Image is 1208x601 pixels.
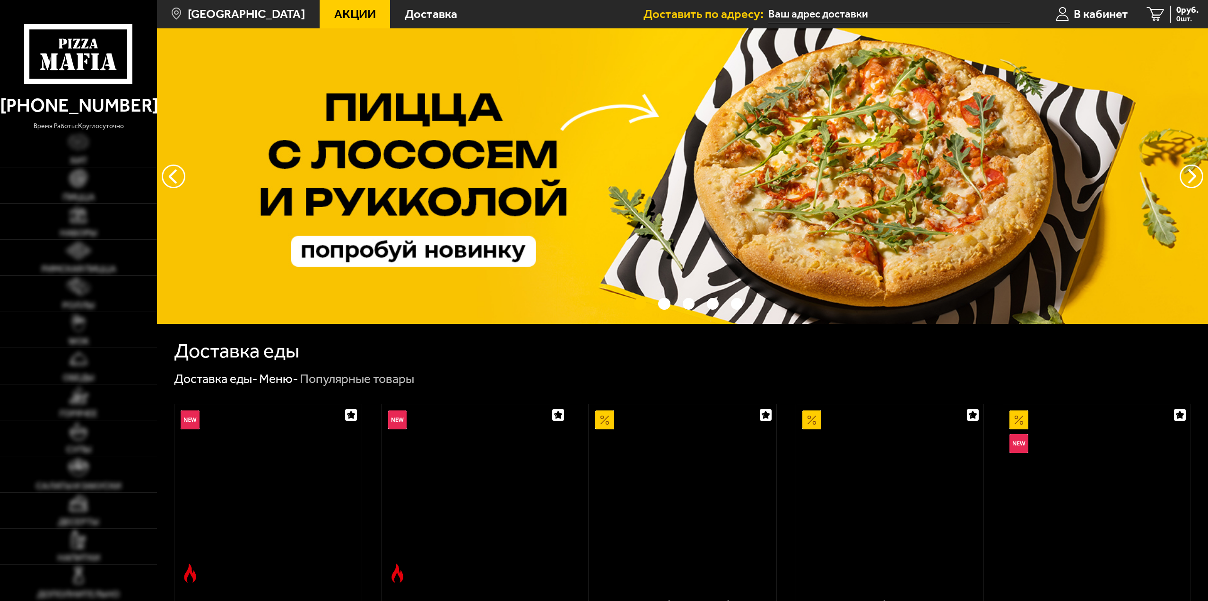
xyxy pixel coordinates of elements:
span: Пицца [63,192,95,201]
img: Акционный [595,410,614,429]
button: точки переключения [634,298,646,310]
span: Хит [70,156,87,165]
button: предыдущий [1180,165,1203,188]
button: точки переключения [707,298,719,310]
input: Ваш адрес доставки [768,6,1010,23]
img: Острое блюдо [181,564,200,583]
span: Дополнительно [37,590,120,599]
span: [GEOGRAPHIC_DATA] [188,8,305,20]
img: Новинка [181,410,200,429]
button: точки переключения [658,298,670,310]
span: Доставка [405,8,457,20]
button: следующий [162,165,185,188]
a: НовинкаОстрое блюдоРимская с креветками [174,404,362,589]
a: Доставка еды- [174,371,258,386]
a: НовинкаОстрое блюдоРимская с мясным ассорти [382,404,569,589]
span: Римская пицца [42,264,116,273]
span: 0 руб. [1176,6,1199,15]
div: Популярные товары [300,371,414,387]
img: Новинка [1009,434,1028,453]
span: Обеды [63,373,94,382]
span: Супы [66,445,91,454]
span: 0 шт. [1176,15,1199,23]
span: Акции [334,8,376,20]
img: Акционный [802,410,821,429]
span: Салаты и закуски [36,481,121,490]
span: Десерты [58,517,99,526]
span: Роллы [62,301,95,310]
a: Меню- [259,371,298,386]
button: точки переключения [731,298,743,310]
span: Наборы [60,228,97,237]
h1: Доставка еды [174,341,299,361]
span: Горячее [60,409,97,418]
span: Доставить по адресу: [643,8,768,20]
span: Напитки [58,553,100,562]
a: АкционныйПепперони 25 см (толстое с сыром) [796,404,983,589]
a: АкционныйНовинкаВсё включено [1003,404,1191,589]
img: Новинка [388,410,407,429]
button: точки переключения [683,298,695,310]
span: В кабинет [1074,8,1128,20]
span: WOK [69,337,89,346]
img: Острое блюдо [388,564,407,583]
img: Акционный [1009,410,1028,429]
a: АкционныйАль-Шам 25 см (тонкое тесто) [589,404,776,589]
